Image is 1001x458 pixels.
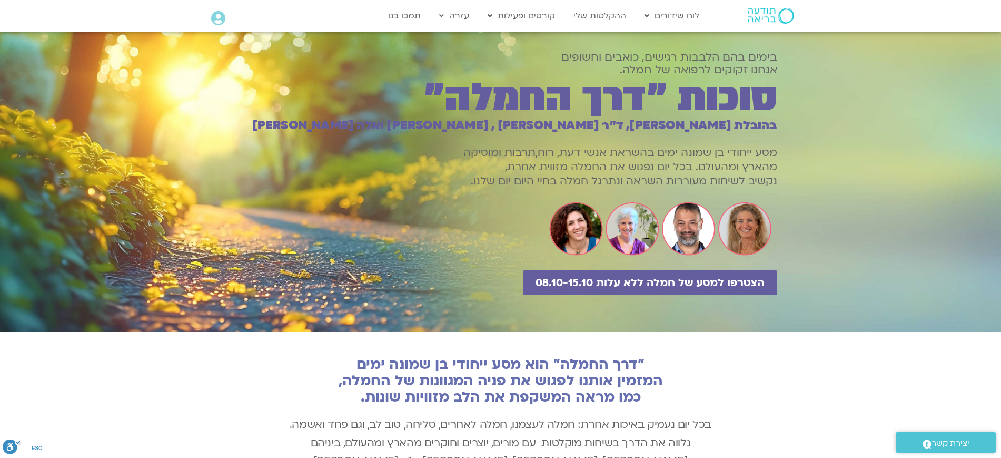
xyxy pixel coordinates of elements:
a: תמכו בנו [383,6,426,26]
h2: "דרך החמלה" הוא מסע ייחודי בן שמונה ימים המזמין אותנו לפגוש את פניה המגוונות של החמלה, כמו מראה ה... [274,356,727,405]
h1: סוכות ״דרך החמלה״ [224,80,777,116]
a: הצטרפו למסע של חמלה ללא עלות 08.10-15.10 [523,270,777,295]
a: לוח שידורים [639,6,705,26]
a: עזרה [434,6,474,26]
p: מסע ייחודי בן שמונה ימים בהשראת אנשי דעת, רוח,תרבות ומוסיקה מהארץ ומהעולם. בכל יום נפגוש את החמלה... [224,145,777,188]
img: Untitled design (52) [540,199,777,258]
a: ההקלטות שלי [568,6,631,26]
h1: בימים בהם הלבבות רגישים, כואבים וחשופים אנחנו זקוקים לרפואה של חמלה. [224,51,777,76]
span: יצירת קשר [931,436,969,451]
span: הצטרפו למסע של חמלה ללא עלות 08.10-15.10 [536,277,765,289]
img: תודעה בריאה [748,8,794,24]
a: יצירת קשר [896,432,996,453]
h1: בהובלת [PERSON_NAME], ד״ר [PERSON_NAME] , [PERSON_NAME] ואלה [PERSON_NAME] [224,120,777,131]
a: קורסים ופעילות [482,6,560,26]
